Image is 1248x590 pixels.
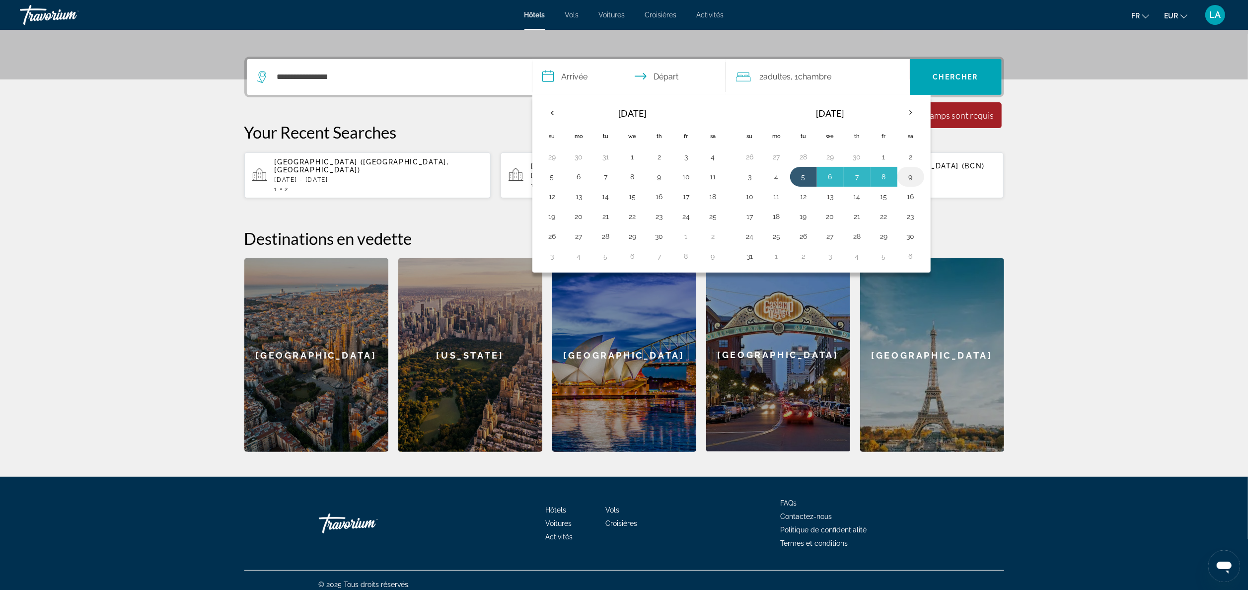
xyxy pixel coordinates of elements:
[781,499,797,507] a: FAQs
[652,210,667,223] button: Day 23
[598,150,614,164] button: Day 31
[1131,8,1149,23] button: Change language
[769,150,785,164] button: Day 27
[781,539,848,547] span: Termes et conditions
[652,150,667,164] button: Day 2
[742,190,758,204] button: Day 10
[860,258,1004,452] a: Paris[GEOGRAPHIC_DATA]
[544,170,560,184] button: Day 5
[799,72,832,81] span: Chambre
[652,170,667,184] button: Day 9
[849,210,865,223] button: Day 21
[726,59,910,95] button: Travelers: 2 adults, 0 children
[565,11,579,19] span: Vols
[705,150,721,164] button: Day 4
[910,59,1002,95] button: Search
[822,210,838,223] button: Day 20
[796,190,811,204] button: Day 12
[849,249,865,263] button: Day 4
[933,73,978,81] span: Chercher
[678,249,694,263] button: Day 8
[275,186,278,193] span: 1
[678,210,694,223] button: Day 24
[889,110,994,121] div: Tous les champs sont requis
[876,229,892,243] button: Day 29
[531,172,739,179] p: [DATE] - [DATE]
[1208,550,1240,582] iframe: Bouton de lancement de la fenêtre de messagerie
[1164,12,1178,20] span: EUR
[247,59,1002,95] div: Search widget
[1210,10,1221,20] span: LA
[769,170,785,184] button: Day 4
[822,170,838,184] button: Day 6
[625,190,641,204] button: Day 15
[544,249,560,263] button: Day 3
[598,170,614,184] button: Day 7
[1164,8,1187,23] button: Change currency
[244,258,388,452] a: Barcelona[GEOGRAPHIC_DATA]
[545,533,573,541] span: Activités
[544,150,560,164] button: Day 29
[244,122,1004,142] p: Your Recent Searches
[781,526,867,534] a: Politique de confidentialité
[599,11,625,19] a: Voitures
[678,190,694,204] button: Day 17
[598,190,614,204] button: Day 14
[796,229,811,243] button: Day 26
[742,249,758,263] button: Day 31
[876,249,892,263] button: Day 5
[544,190,560,204] button: Day 12
[544,210,560,223] button: Day 19
[545,519,572,527] span: Voitures
[796,170,811,184] button: Day 5
[598,249,614,263] button: Day 5
[763,101,897,125] th: [DATE]
[652,249,667,263] button: Day 7
[903,249,919,263] button: Day 6
[849,190,865,204] button: Day 14
[705,229,721,243] button: Day 2
[544,229,560,243] button: Day 26
[285,186,289,193] span: 2
[645,11,677,19] a: Croisières
[398,258,542,452] div: [US_STATE]
[532,59,726,95] button: Select check in and out date
[605,506,619,514] a: Vols
[822,229,838,243] button: Day 27
[736,101,924,266] table: Right calendar grid
[571,210,587,223] button: Day 20
[244,228,1004,248] h2: Destinations en vedette
[796,249,811,263] button: Day 2
[244,258,388,452] div: [GEOGRAPHIC_DATA]
[697,11,724,19] a: Activités
[605,519,637,527] a: Croisières
[524,11,545,19] a: Hôtels
[903,150,919,164] button: Day 2
[791,70,832,84] span: , 1
[849,170,865,184] button: Day 7
[598,210,614,223] button: Day 21
[781,513,832,520] span: Contactez-nous
[319,581,410,589] span: © 2025 Tous droits réservés.
[876,170,892,184] button: Day 8
[705,190,721,204] button: Day 18
[625,210,641,223] button: Day 22
[742,170,758,184] button: Day 3
[876,210,892,223] button: Day 22
[796,150,811,164] button: Day 28
[1202,4,1228,25] button: User Menu
[625,170,641,184] button: Day 8
[742,150,758,164] button: Day 26
[539,101,727,266] table: Left calendar grid
[598,229,614,243] button: Day 28
[769,229,785,243] button: Day 25
[539,101,566,124] button: Previous month
[678,170,694,184] button: Day 10
[760,70,791,84] span: 2
[398,258,542,452] a: New York[US_STATE]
